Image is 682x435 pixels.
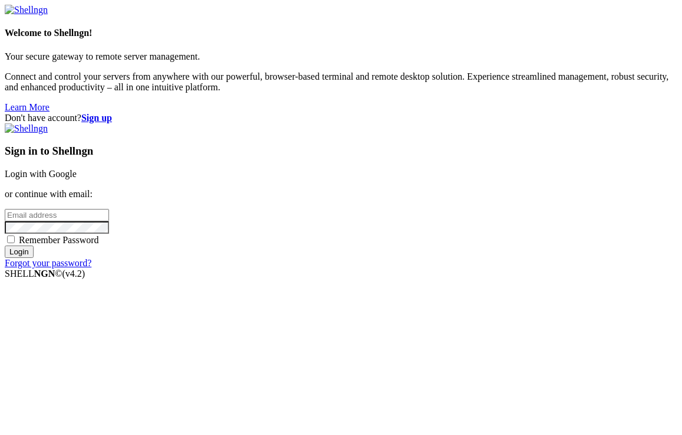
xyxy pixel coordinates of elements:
span: 4.2.0 [62,269,85,279]
span: SHELL © [5,269,85,279]
input: Remember Password [7,236,15,243]
b: NGN [34,269,55,279]
a: Learn More [5,102,50,112]
a: Sign up [81,113,112,123]
div: Don't have account? [5,113,677,123]
input: Email address [5,209,109,221]
h4: Welcome to Shellngn! [5,28,677,38]
img: Shellngn [5,123,48,134]
a: Login with Google [5,169,77,179]
span: Remember Password [19,235,99,245]
p: or continue with email: [5,189,677,199]
input: Login [5,246,34,258]
p: Connect and control your servers from anywhere with our powerful, browser-based terminal and remo... [5,71,677,93]
p: Your secure gateway to remote server management. [5,51,677,62]
a: Forgot your password? [5,258,91,268]
img: Shellngn [5,5,48,15]
h3: Sign in to Shellngn [5,145,677,158]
